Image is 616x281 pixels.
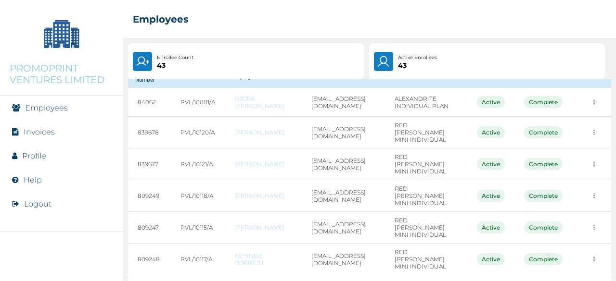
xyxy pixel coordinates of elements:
[524,190,563,202] div: Complete
[524,221,563,233] div: Complete
[477,253,505,265] div: Active
[38,10,86,58] img: Company
[10,62,114,86] p: PROMOPRINT VENTURES LIMITED
[524,253,563,265] div: Complete
[477,158,505,170] div: Active
[524,126,563,138] div: Complete
[587,125,602,140] button: more
[234,129,292,136] a: [PERSON_NAME]
[234,252,292,267] a: KEHINDE ODEPEJU
[234,224,292,231] a: [PERSON_NAME]
[171,148,225,180] td: PVL/10121/A
[133,13,189,25] h2: Employees
[377,55,391,68] img: User.4b94733241a7e19f64acd675af8f0752.svg
[136,55,149,68] img: UserPlus.219544f25cf47e120833d8d8fc4c9831.svg
[587,220,602,235] button: more
[128,180,171,212] td: 809249
[25,103,68,112] a: Employees
[385,148,467,180] td: RED [PERSON_NAME] MINI INDIVIDUAL
[302,180,385,212] td: [EMAIL_ADDRESS][DOMAIN_NAME]
[10,257,114,271] img: RelianceHMO's Logo
[477,221,505,233] div: Active
[128,212,171,244] td: 809247
[398,54,437,61] p: Active Enrollees
[385,117,467,148] td: RED [PERSON_NAME] MINI INDIVIDUAL
[477,190,505,202] div: Active
[587,157,602,171] button: more
[171,244,225,275] td: PVL/10117/A
[302,148,385,180] td: [EMAIL_ADDRESS][DOMAIN_NAME]
[24,199,51,208] button: Logout
[587,188,602,203] button: more
[587,95,602,110] button: more
[171,117,225,148] td: PVL/10120/A
[302,117,385,148] td: [EMAIL_ADDRESS][DOMAIN_NAME]
[128,117,171,148] td: 839678
[24,175,42,184] a: Help
[171,212,225,244] td: PVL/10115/A
[24,127,55,136] a: Invoices
[234,192,292,199] a: [PERSON_NAME]
[398,61,437,69] p: 43
[128,148,171,180] td: 839677
[302,212,385,244] td: [EMAIL_ADDRESS][DOMAIN_NAME]
[385,212,467,244] td: RED [PERSON_NAME] MINI INDIVIDUAL
[157,54,193,61] p: Enrollee Count
[128,88,171,117] td: 84062
[524,158,563,170] div: Complete
[128,244,171,275] td: 809248
[171,88,225,117] td: PVL/10001/A
[385,88,467,117] td: ALEXANDRITE INDIVIDUAL PLAN
[302,244,385,275] td: [EMAIL_ADDRESS][DOMAIN_NAME]
[587,252,602,267] button: more
[477,126,505,138] div: Active
[524,96,563,108] div: Complete
[302,88,385,117] td: [EMAIL_ADDRESS][DOMAIN_NAME]
[385,244,467,275] td: RED [PERSON_NAME] MINI INDIVIDUAL
[22,151,46,160] a: Profile
[234,160,292,168] a: [PERSON_NAME]
[234,95,292,110] a: OJORA [PERSON_NAME]
[157,61,193,69] p: 43
[385,180,467,212] td: RED [PERSON_NAME] MINI INDIVIDUAL
[171,180,225,212] td: PVL/10118/A
[477,96,505,108] div: Active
